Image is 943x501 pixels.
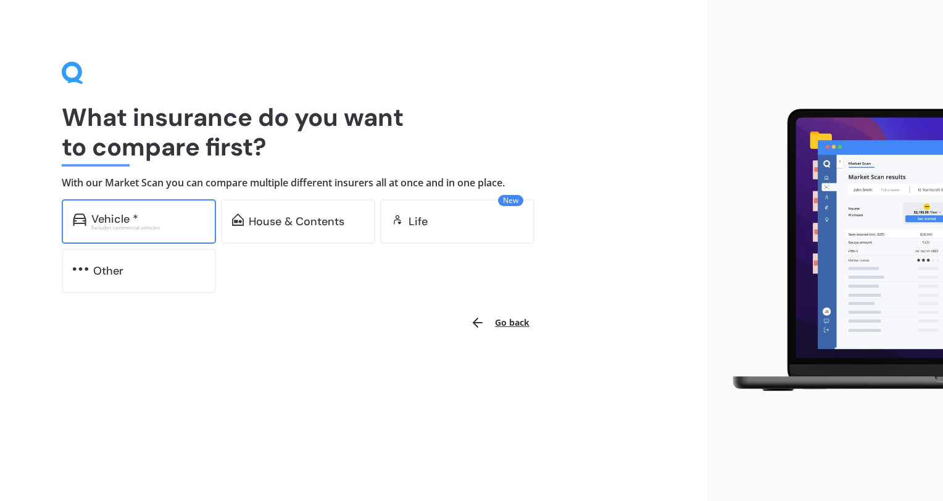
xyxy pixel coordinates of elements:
h4: With our Market Scan you can compare multiple different insurers all at once and in one place. [62,176,646,189]
img: car.f15378c7a67c060ca3f3.svg [73,213,86,226]
img: other.81dba5aafe580aa69f38.svg [73,263,88,275]
button: Go back [463,308,537,337]
img: life.f720d6a2d7cdcd3ad642.svg [391,213,404,226]
img: home-and-contents.b802091223b8502ef2dd.svg [232,213,244,226]
div: Vehicle * [91,213,138,225]
div: Life [409,215,428,228]
div: Excludes commercial vehicles [91,225,205,230]
h1: What insurance do you want to compare first? [62,102,646,162]
img: laptop.webp [717,102,943,399]
span: New [498,195,523,206]
div: Other [93,265,123,277]
div: House & Contents [249,215,344,228]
